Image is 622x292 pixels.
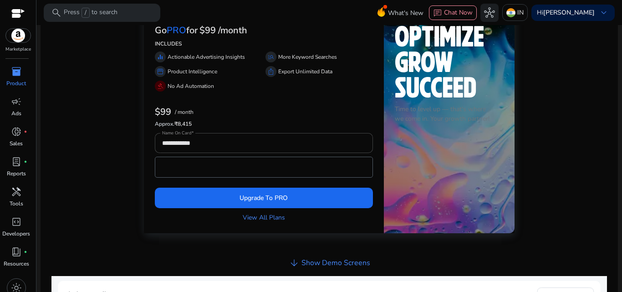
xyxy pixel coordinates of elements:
[301,259,370,267] h4: Show Demo Screens
[64,8,117,18] p: Press to search
[199,25,247,36] h3: $99 /month
[167,24,186,36] span: PRO
[155,188,372,208] button: Upgrade To PRO
[480,4,499,22] button: hub
[444,8,473,17] span: Chat Now
[162,130,191,136] mat-label: Name On Card
[155,25,198,36] h3: Go for
[506,8,515,17] img: in.svg
[11,156,22,167] span: lab_profile
[175,109,194,115] p: / month
[5,46,31,53] p: Marketplace
[168,82,214,90] p: No Ad Automation
[429,5,477,20] button: chatChat Now
[7,169,26,178] p: Reports
[10,200,23,208] p: Tools
[157,82,164,90] span: gavel
[24,130,27,133] span: fiber_manual_record
[289,257,300,268] span: arrow_downward
[157,68,164,75] span: storefront
[267,68,275,75] span: ios_share
[4,260,29,268] p: Resources
[157,53,164,61] span: equalizer
[484,7,495,18] span: hub
[433,9,442,18] span: chat
[278,53,337,61] p: More Keyword Searches
[82,8,90,18] span: /
[267,53,275,61] span: manage_search
[10,139,23,148] p: Sales
[51,7,62,18] span: search
[537,10,595,16] p: Hi
[155,120,174,128] span: Approx.
[278,67,332,76] p: Export Unlimited Data
[395,104,504,123] p: Time to level up — that's where we come in. Your growth partner!
[517,5,524,20] p: IN
[11,216,22,227] span: code_blocks
[11,246,22,257] span: book_4
[240,193,288,203] span: Upgrade To PRO
[243,213,285,222] a: View All Plans
[155,40,372,48] p: INCLUDES
[11,96,22,107] span: campaign
[155,121,372,127] h6: ₹8,415
[24,250,27,254] span: fiber_manual_record
[2,230,30,238] p: Developers
[11,126,22,137] span: donut_small
[11,109,21,118] p: Ads
[11,66,22,77] span: inventory_2
[6,79,26,87] p: Product
[11,186,22,197] span: handyman
[24,160,27,164] span: fiber_manual_record
[388,5,423,21] span: What's New
[543,8,595,17] b: [PERSON_NAME]
[168,53,245,61] p: Actionable Advertising Insights
[598,7,609,18] span: keyboard_arrow_down
[160,158,367,176] iframe: Secure card payment input frame
[155,106,171,118] b: $99
[6,29,31,42] img: amazon.svg
[168,67,217,76] p: Product Intelligence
